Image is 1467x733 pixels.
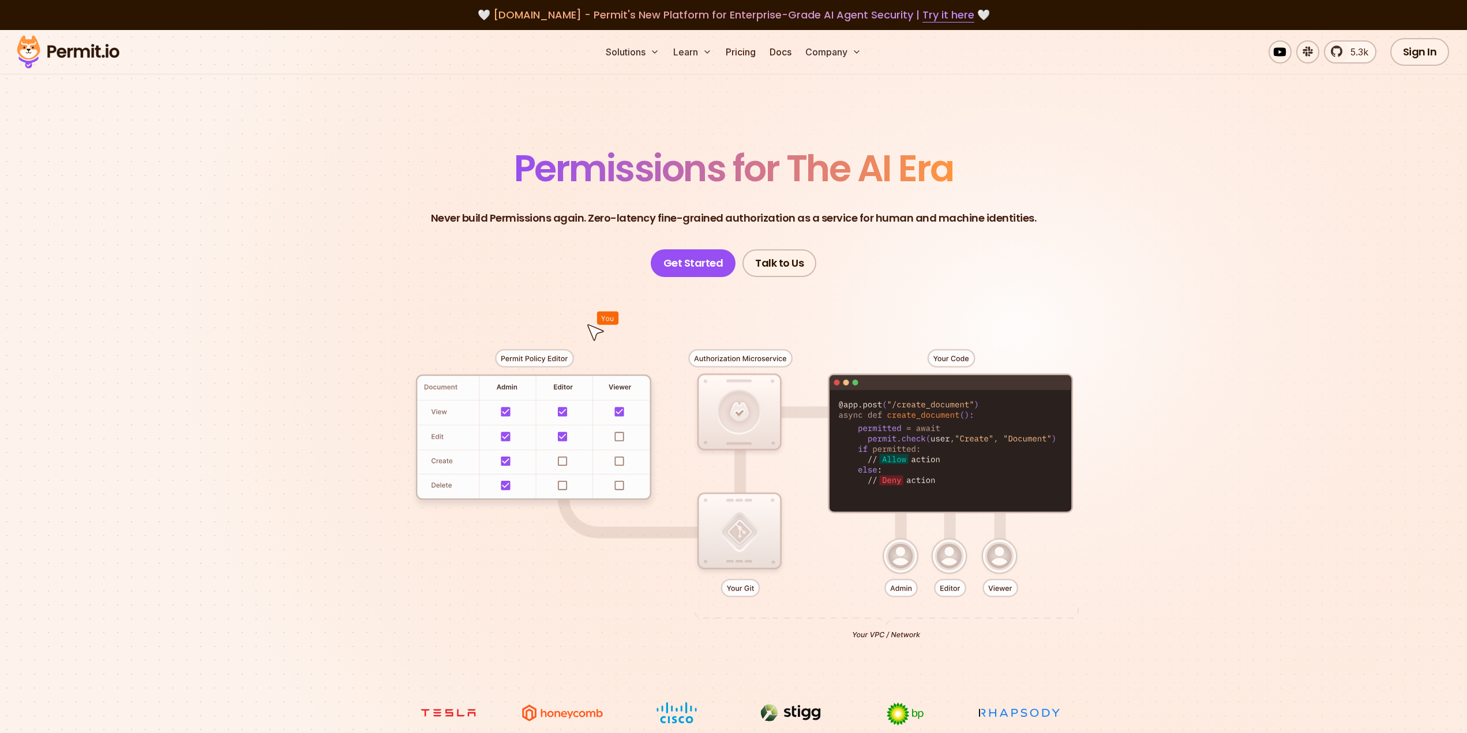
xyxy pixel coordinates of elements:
span: [DOMAIN_NAME] - Permit's New Platform for Enterprise-Grade AI Agent Security | [493,8,974,22]
img: Cisco [633,702,720,724]
a: Try it here [922,8,974,23]
img: tesla [405,702,491,724]
span: Permissions for The AI Era [514,143,954,194]
a: 5.3k [1324,40,1376,63]
img: Stigg [748,702,834,724]
a: Sign In [1390,38,1450,66]
span: 5.3k [1344,45,1368,59]
img: bp [862,702,948,726]
a: Docs [765,40,796,63]
a: Talk to Us [742,249,816,277]
img: Rhapsody Health [976,702,1063,724]
button: Company [801,40,866,63]
img: Permit logo [12,32,125,72]
div: 🤍 🤍 [28,7,1439,23]
a: Get Started [651,249,736,277]
a: Pricing [721,40,760,63]
button: Learn [669,40,716,63]
button: Solutions [601,40,664,63]
p: Never build Permissions again. Zero-latency fine-grained authorization as a service for human and... [431,210,1037,226]
img: Honeycomb [519,702,606,724]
